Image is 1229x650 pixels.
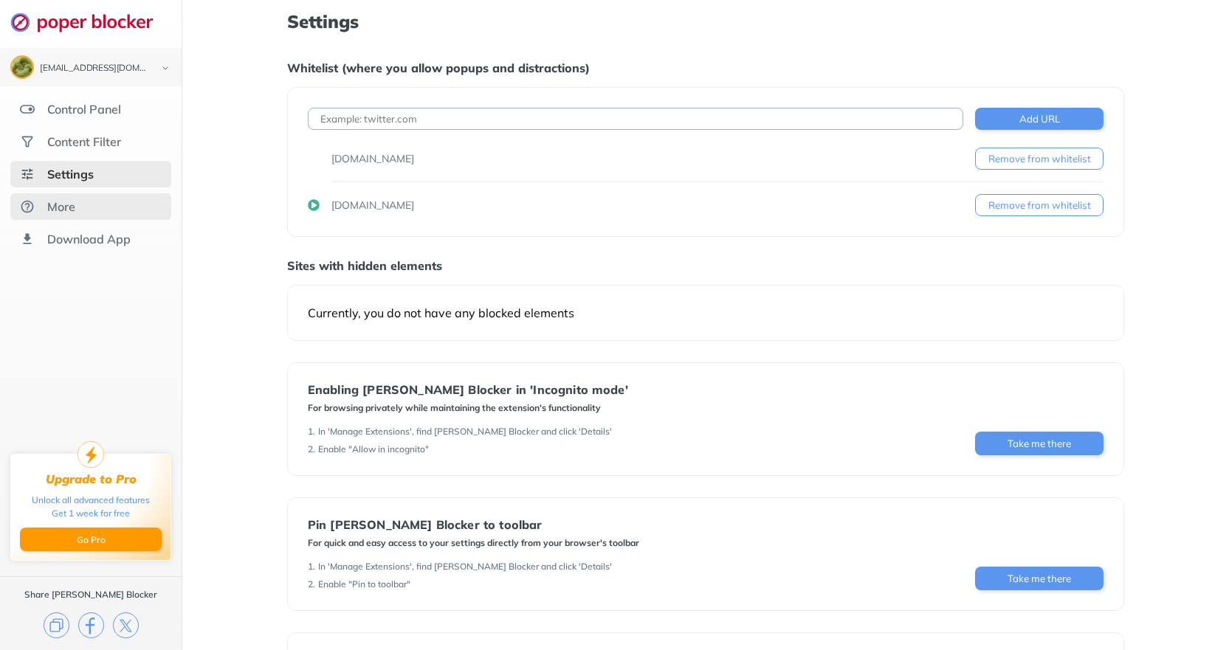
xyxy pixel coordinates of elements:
div: Settings [47,167,94,181]
button: Take me there [975,432,1104,455]
div: susanmj67@gmail.com [40,63,149,74]
img: favicons [308,153,320,165]
div: Get 1 week for free [52,507,130,520]
div: For browsing privately while maintaining the extension's functionality [308,402,628,414]
img: features.svg [20,102,35,117]
div: Pin [PERSON_NAME] Blocker to toolbar [308,518,639,531]
button: Remove from whitelist [975,194,1104,216]
div: For quick and easy access to your settings directly from your browser's toolbar [308,537,639,549]
div: Upgrade to Pro [46,472,137,486]
div: Unlock all advanced features [32,494,150,507]
img: logo-webpage.svg [10,12,169,32]
div: 2 . [308,578,315,590]
img: download-app.svg [20,232,35,246]
button: Remove from whitelist [975,148,1104,170]
div: In 'Manage Extensions', find [PERSON_NAME] Blocker and click 'Details' [318,561,612,573]
img: about.svg [20,199,35,214]
button: Add URL [975,108,1104,130]
img: settings-selected.svg [20,167,35,181]
div: More [47,199,75,214]
div: In 'Manage Extensions', find [PERSON_NAME] Blocker and click 'Details' [318,426,612,438]
button: Take me there [975,567,1104,590]
img: favicons [308,199,320,211]
img: copy.svg [44,612,69,638]
button: Go Pro [20,528,162,551]
img: facebook.svg [78,612,104,638]
h1: Settings [287,12,1124,31]
div: 1 . [308,561,315,573]
img: social.svg [20,134,35,149]
div: Sites with hidden elements [287,258,1124,273]
div: [DOMAIN_NAME] [331,151,414,166]
div: Control Panel [47,102,121,117]
div: Enabling [PERSON_NAME] Blocker in 'Incognito mode' [308,383,628,396]
div: Content Filter [47,134,121,149]
img: chevron-bottom-black.svg [156,60,174,76]
input: Example: twitter.com [308,108,963,130]
div: Enable "Pin to toolbar" [318,578,410,590]
div: 2 . [308,443,315,455]
div: Whitelist (where you allow popups and distractions) [287,60,1124,75]
div: Share [PERSON_NAME] Blocker [24,589,157,601]
div: 1 . [308,426,315,438]
div: [DOMAIN_NAME] [331,198,414,212]
img: upgrade-to-pro.svg [78,441,104,468]
div: Download App [47,232,131,246]
div: Enable "Allow in incognito" [318,443,429,455]
img: ACg8ocK9Wyfm3djv1TZzMqzMTZTo2LIrOrnKHce-lnhojgZSjNF7aKw-=s96-c [12,57,32,77]
div: Currently, you do not have any blocked elements [308,305,1104,320]
img: x.svg [113,612,139,638]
